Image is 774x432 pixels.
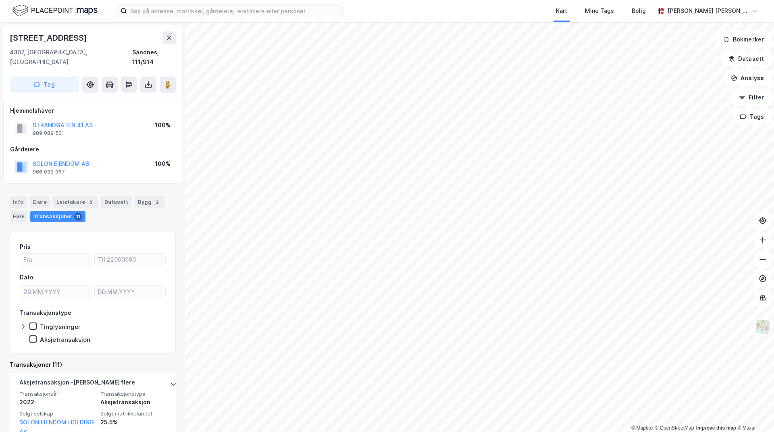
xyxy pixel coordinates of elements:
span: Transaksjonsår [19,391,96,397]
iframe: Chat Widget [734,393,774,432]
div: 2 [153,198,161,206]
input: Søk på adresse, matrikkel, gårdeiere, leietakere eller personer [127,5,342,17]
a: Improve this map [696,425,736,431]
button: Tags [733,109,771,125]
div: Bolig [632,6,646,16]
div: Eiere [30,196,50,208]
img: Z [755,319,770,335]
img: logo.f888ab2527a4732fd821a326f86c7f29.svg [13,4,98,18]
div: Kontrollprogram for chat [734,393,774,432]
span: Solgt matrikkelandel [100,410,177,417]
div: ESG [10,211,27,222]
a: OpenStreetMap [655,425,694,431]
input: Til 22000000 [95,254,165,266]
div: Info [10,196,27,208]
div: 966 033 967 [33,169,65,175]
div: Bygg [135,196,164,208]
div: Aksjetransaksjon [100,397,177,407]
div: Tinglysninger [40,323,81,331]
a: Mapbox [631,425,653,431]
div: Transaksjonstype [20,308,71,318]
div: Hjemmelshaver [10,106,175,116]
span: Solgt selskap [19,410,96,417]
div: Aksjetransaksjon - [PERSON_NAME] flere [19,378,135,391]
input: Fra [20,254,91,266]
div: 989 089 501 [33,130,64,136]
div: Transaksjoner (11) [10,360,176,370]
div: 100% [155,159,171,169]
button: Analyse [724,70,771,86]
div: 4307, [GEOGRAPHIC_DATA], [GEOGRAPHIC_DATA] [10,48,132,67]
div: Dato [20,273,33,282]
div: 3 [87,198,95,206]
div: Kart [556,6,567,16]
div: 11 [74,213,82,221]
div: Datasett [101,196,131,208]
div: Pris [20,242,31,252]
button: Filter [732,89,771,105]
div: Transaksjoner [30,211,85,222]
button: Bokmerker [716,31,771,48]
input: DD.MM.YYYY [20,286,91,298]
div: 100% [155,120,171,130]
div: Mine Tags [585,6,614,16]
div: 25.5% [100,418,177,427]
div: 2022 [19,397,96,407]
div: Gårdeiere [10,145,175,154]
div: [STREET_ADDRESS] [10,31,89,44]
div: Aksjetransaksjon [40,336,90,343]
div: Leietakere [53,196,98,208]
input: DD.MM.YYYY [95,286,165,298]
button: Tag [10,76,79,93]
div: [PERSON_NAME] [PERSON_NAME] [668,6,748,16]
button: Datasett [722,51,771,67]
span: Transaksjonstype [100,391,177,397]
div: Sandnes, 111/914 [132,48,176,67]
